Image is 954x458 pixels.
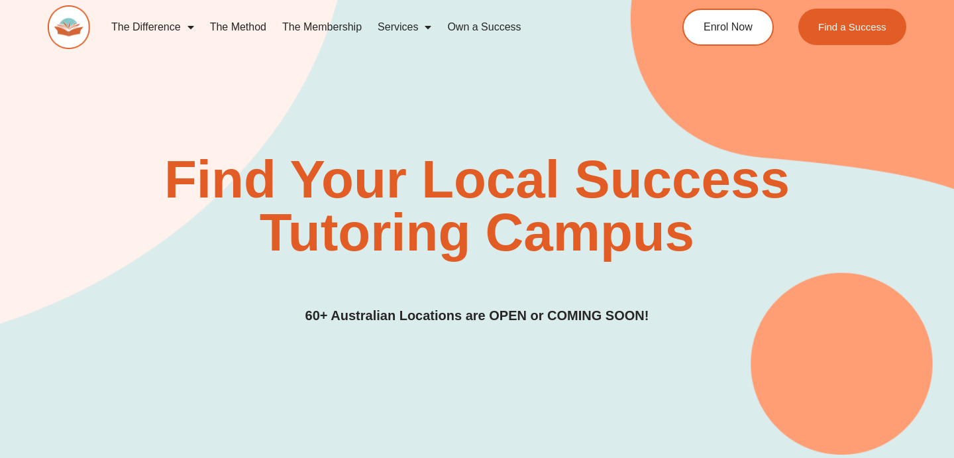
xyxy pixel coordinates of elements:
nav: Menu [103,12,633,42]
a: Find a Success [798,9,906,45]
span: Find a Success [818,22,886,32]
a: Services [370,12,439,42]
a: Own a Success [439,12,529,42]
h2: Find Your Local Success Tutoring Campus [138,153,816,259]
a: The Membership [274,12,370,42]
a: The Method [202,12,274,42]
span: Enrol Now [704,22,753,32]
a: Enrol Now [682,9,774,46]
h3: 60+ Australian Locations are OPEN or COMING SOON! [305,306,649,326]
a: The Difference [103,12,202,42]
